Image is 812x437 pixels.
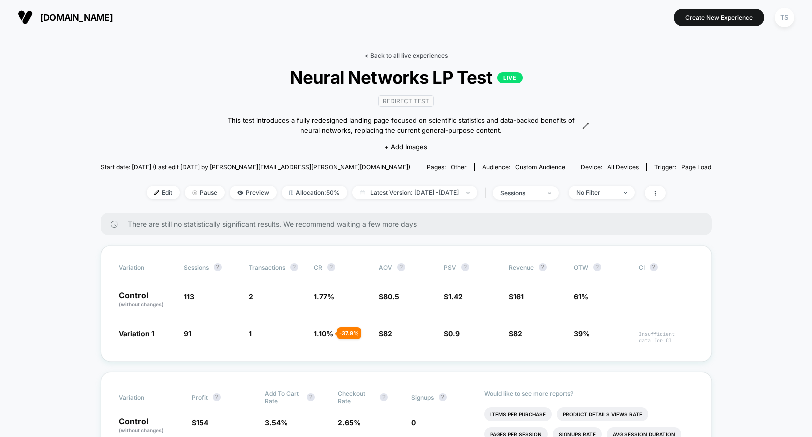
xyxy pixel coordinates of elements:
span: 61% [574,292,588,301]
div: TS [775,8,794,27]
span: --- [639,294,694,308]
span: Checkout Rate [338,390,375,405]
span: PSV [444,264,456,271]
div: No Filter [576,189,616,196]
span: all devices [607,163,639,171]
img: end [192,190,197,195]
img: Visually logo [18,10,33,25]
div: Pages: [427,163,467,171]
button: TS [772,7,797,28]
span: Pause [185,186,225,199]
span: Start date: [DATE] (Last edit [DATE] by [PERSON_NAME][EMAIL_ADDRESS][PERSON_NAME][DOMAIN_NAME]) [101,163,410,171]
span: 1.77 % [314,292,334,301]
span: 2.65 % [338,418,361,427]
span: Neural Networks LP Test [131,67,681,88]
span: 39% [574,329,590,338]
span: $ [192,418,208,427]
span: 91 [184,329,191,338]
div: - 37.9 % [337,327,361,339]
span: $ [379,292,399,301]
span: 82 [513,329,522,338]
button: ? [461,263,469,271]
button: ? [650,263,658,271]
span: CI [639,263,694,271]
button: ? [214,263,222,271]
span: Signups [411,394,434,401]
p: Would like to see more reports? [484,390,694,397]
a: < Back to all live experiences [365,52,448,59]
button: ? [397,263,405,271]
span: Page Load [681,163,711,171]
div: Trigger: [654,163,711,171]
p: Control [119,291,174,308]
span: Variation [119,263,174,271]
span: Insufficient data for CI [639,331,694,344]
span: There are still no statistically significant results. We recommend waiting a few more days [128,220,692,228]
button: ? [539,263,547,271]
button: ? [380,393,388,401]
span: $ [509,329,522,338]
button: Create New Experience [674,9,764,26]
button: ? [213,393,221,401]
span: (without changes) [119,301,164,307]
span: Latest Version: [DATE] - [DATE] [352,186,477,199]
li: Items Per Purchase [484,407,552,421]
p: Control [119,417,182,434]
span: + Add Images [384,143,427,151]
button: ? [290,263,298,271]
button: ? [327,263,335,271]
span: Preview [230,186,277,199]
span: 2 [249,292,253,301]
span: other [451,163,467,171]
span: Device: [573,163,646,171]
button: ? [307,393,315,401]
span: 161 [513,292,524,301]
span: [DOMAIN_NAME] [40,12,113,23]
span: Custom Audience [515,163,565,171]
span: OTW [574,263,629,271]
span: Variation [119,390,174,405]
span: $ [444,329,460,338]
span: 1 [249,329,252,338]
span: Variation 1 [119,329,154,338]
span: 80.5 [383,292,399,301]
span: AOV [379,264,392,271]
span: Edit [147,186,180,199]
span: 1.10 % [314,329,333,338]
p: LIVE [497,72,522,83]
li: Product Details Views Rate [557,407,648,421]
span: 0.9 [448,329,460,338]
img: edit [154,190,159,195]
span: This test introduces a fully redesigned landing page focused on scientific statistics and data-ba... [223,116,580,135]
button: ? [593,263,601,271]
span: 0 [411,418,416,427]
span: Redirect Test [378,95,434,107]
span: $ [444,292,463,301]
div: Audience: [482,163,565,171]
span: Sessions [184,264,209,271]
img: end [548,192,551,194]
span: Transactions [249,264,285,271]
img: calendar [360,190,365,195]
button: [DOMAIN_NAME] [15,9,116,25]
span: 82 [383,329,392,338]
span: 3.54 % [265,418,288,427]
span: 113 [184,292,194,301]
span: | [482,186,493,200]
img: end [624,192,627,194]
span: 154 [196,418,208,427]
span: $ [379,329,392,338]
span: Revenue [509,264,534,271]
span: 1.42 [448,292,463,301]
button: ? [439,393,447,401]
img: rebalance [289,190,293,195]
span: Profit [192,394,208,401]
span: CR [314,264,322,271]
img: end [466,192,470,194]
div: sessions [500,189,540,197]
span: $ [509,292,524,301]
span: Add To Cart Rate [265,390,302,405]
span: (without changes) [119,427,164,433]
span: Allocation: 50% [282,186,347,199]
